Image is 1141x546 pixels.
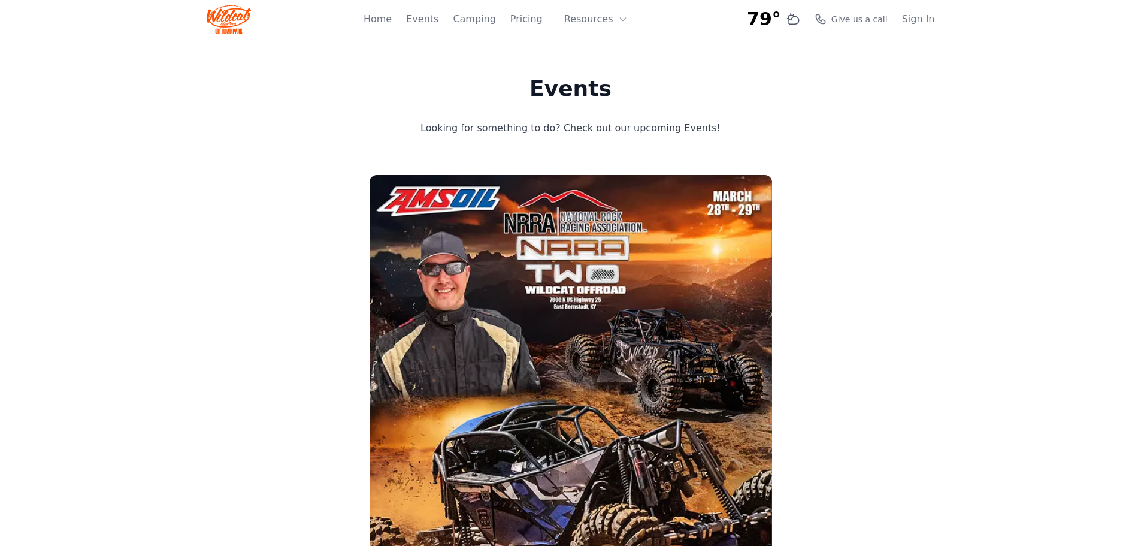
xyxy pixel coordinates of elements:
[831,13,888,25] span: Give us a call
[406,12,438,26] a: Events
[364,12,392,26] a: Home
[510,12,543,26] a: Pricing
[453,12,495,26] a: Camping
[557,7,635,31] button: Resources
[373,77,769,101] h1: Events
[815,13,888,25] a: Give us a call
[373,120,769,137] p: Looking for something to do? Check out our upcoming Events!
[207,5,252,34] img: Wildcat Logo
[902,12,935,26] a: Sign In
[747,8,781,30] span: 79°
